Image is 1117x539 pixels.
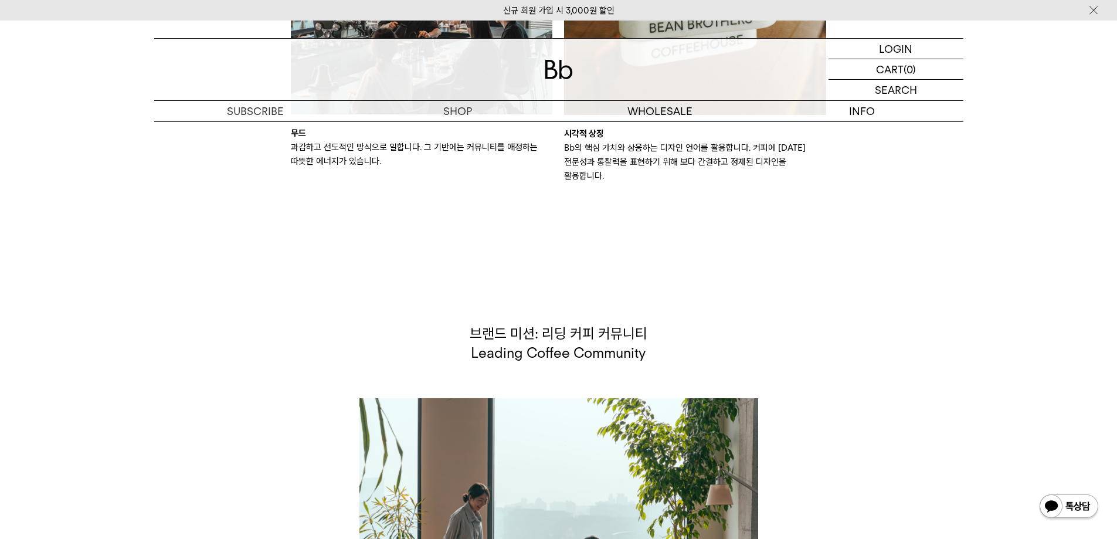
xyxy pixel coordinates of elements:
p: 브랜드 미션: 리딩 커피 커뮤니티 Leading Coffee Community [359,324,758,363]
p: (0) [904,59,916,79]
a: CART (0) [829,59,963,80]
p: 무드 [291,126,553,140]
p: CART [876,59,904,79]
a: LOGIN [829,39,963,59]
p: LOGIN [879,39,912,59]
p: WHOLESALE [559,101,761,121]
p: 시각적 상징 [564,127,826,141]
p: SEARCH [875,80,917,100]
a: SUBSCRIBE [154,101,357,121]
img: 로고 [545,60,573,79]
a: SHOP [357,101,559,121]
p: Bb의 핵심 가치와 상응하는 디자인 언어를 활용합니다. 커피에 [DATE] 전문성과 통찰력을 표현하기 위해 보다 간결하고 정제된 디자인을 활용합니다. [564,141,826,183]
a: 신규 회원 가입 시 3,000원 할인 [503,5,614,16]
p: INFO [761,101,963,121]
img: 카카오톡 채널 1:1 채팅 버튼 [1038,493,1099,521]
p: 과감하고 선도적인 방식으로 일합니다. 그 기반에는 커뮤니티를 애정하는 따뜻한 에너지가 있습니다. [291,140,553,168]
